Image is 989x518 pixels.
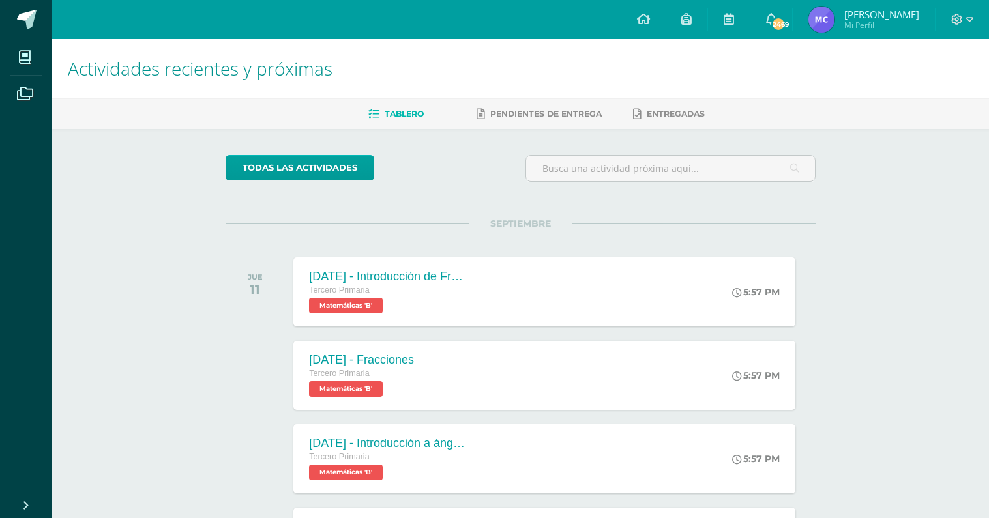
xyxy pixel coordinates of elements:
[732,453,780,465] div: 5:57 PM
[309,381,383,397] span: Matemáticas 'B'
[732,369,780,381] div: 5:57 PM
[248,272,263,281] div: JUE
[647,109,705,119] span: Entregadas
[309,452,369,461] span: Tercero Primaria
[248,281,263,297] div: 11
[309,437,465,450] div: [DATE] - Introducción a ángulos (Conociendo el transportador)
[633,104,705,124] a: Entregadas
[808,7,834,33] img: 5e5b1d9d3e43273cf7cd0411505ec413.png
[309,353,414,367] div: [DATE] - Fracciones
[771,17,786,31] span: 2469
[309,270,465,283] div: [DATE] - Introducción de Fracciones
[68,56,332,81] span: Actividades recientes y próximas
[309,285,369,295] span: Tercero Primaria
[385,109,424,119] span: Tablero
[309,369,369,378] span: Tercero Primaria
[469,218,572,229] span: SEPTIEMBRE
[368,104,424,124] a: Tablero
[844,8,919,21] span: [PERSON_NAME]
[844,20,919,31] span: Mi Perfil
[309,465,383,480] span: Matemáticas 'B'
[490,109,602,119] span: Pendientes de entrega
[309,298,383,313] span: Matemáticas 'B'
[226,155,374,180] a: todas las Actividades
[477,104,602,124] a: Pendientes de entrega
[526,156,815,181] input: Busca una actividad próxima aquí...
[732,286,780,298] div: 5:57 PM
